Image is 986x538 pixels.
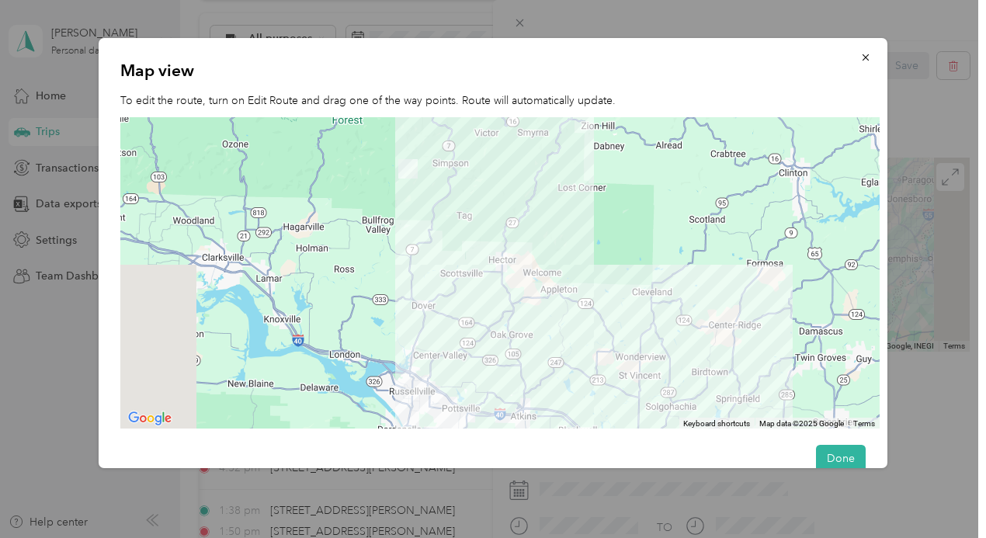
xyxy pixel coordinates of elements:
[124,408,175,429] a: Open this area in Google Maps (opens a new window)
[120,60,866,82] p: Map view
[853,419,875,428] a: Terms (opens in new tab)
[683,418,750,429] button: Keyboard shortcuts
[759,419,844,428] span: Map data ©2025 Google
[120,92,866,109] p: To edit the route, turn on Edit Route and drag one of the way points. Route will automatically up...
[124,408,175,429] img: Google
[899,451,986,538] iframe: Everlance-gr Chat Button Frame
[816,445,866,472] button: Done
